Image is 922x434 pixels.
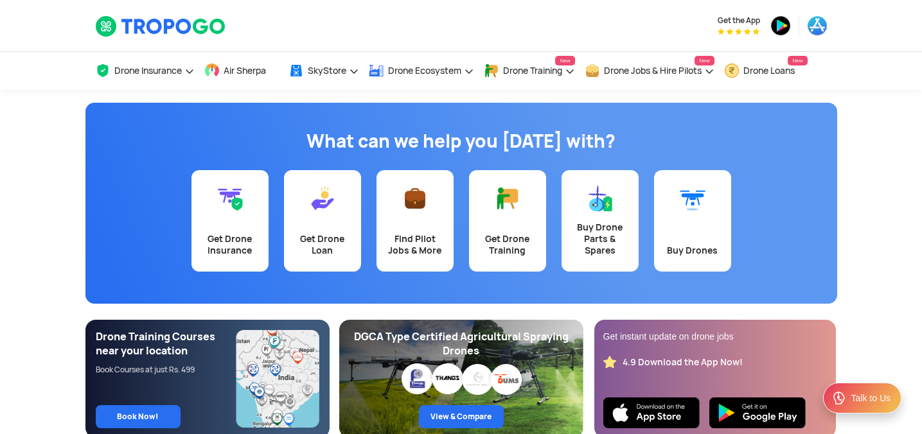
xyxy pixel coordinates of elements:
a: Drone Jobs & Hire PilotsNew [585,52,714,90]
span: New [788,56,807,65]
div: Find Pilot Jobs & More [384,233,446,256]
div: Book Courses at just Rs. 499 [96,365,236,375]
a: Drone Insurance [95,52,195,90]
span: New [555,56,574,65]
img: Get Drone Insurance [217,186,243,211]
a: Get Drone Insurance [191,170,269,272]
a: Drone LoansNew [724,52,808,90]
img: App Raking [718,28,759,35]
a: Get Drone Loan [284,170,361,272]
img: Buy Drone Parts & Spares [587,186,613,211]
h1: What can we help you [DATE] with? [95,128,828,154]
img: Ios [603,397,700,428]
img: Buy Drones [680,186,705,211]
img: appstore [807,15,828,36]
div: Buy Drones [662,245,723,256]
span: Drone Loans [743,65,795,76]
span: Drone Insurance [114,65,182,76]
img: ic_Support.svg [831,390,847,406]
span: Get the App [718,15,760,26]
a: Buy Drone Parts & Spares [562,170,639,272]
div: Get instant update on drone jobs [603,330,827,343]
div: Buy Drone Parts & Spares [569,221,631,256]
div: 4.9 Download the App Now! [623,356,743,369]
img: Playstore [709,397,806,428]
div: Get Drone Training [477,233,538,256]
a: Drone TrainingNew [484,52,575,90]
a: Air Sherpa [204,52,279,90]
span: Drone Training [503,65,562,76]
div: Talk to Us [851,392,891,404]
img: Get Drone Loan [310,186,335,211]
div: DGCA Type Certified Agricultural Spraying Drones [350,330,573,358]
img: playstore [770,15,791,36]
img: Find Pilot Jobs & More [402,186,428,211]
div: Get Drone Loan [292,233,353,256]
img: star_rating [603,356,616,369]
span: Air Sherpa [224,65,266,76]
div: Get Drone Insurance [199,233,261,256]
a: Buy Drones [654,170,731,272]
a: SkyStore [288,52,359,90]
a: Get Drone Training [469,170,546,272]
img: TropoGo Logo [95,15,227,37]
span: Drone Jobs & Hire Pilots [604,65,702,76]
a: Book Now! [96,405,181,428]
a: Find Pilot Jobs & More [377,170,454,272]
a: View & Compare [419,405,504,428]
span: New [695,56,714,65]
a: Drone Ecosystem [369,52,474,90]
span: SkyStore [308,65,346,76]
div: Drone Training Courses near your location [96,330,236,358]
span: Drone Ecosystem [388,65,461,76]
img: Get Drone Training [495,186,520,211]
